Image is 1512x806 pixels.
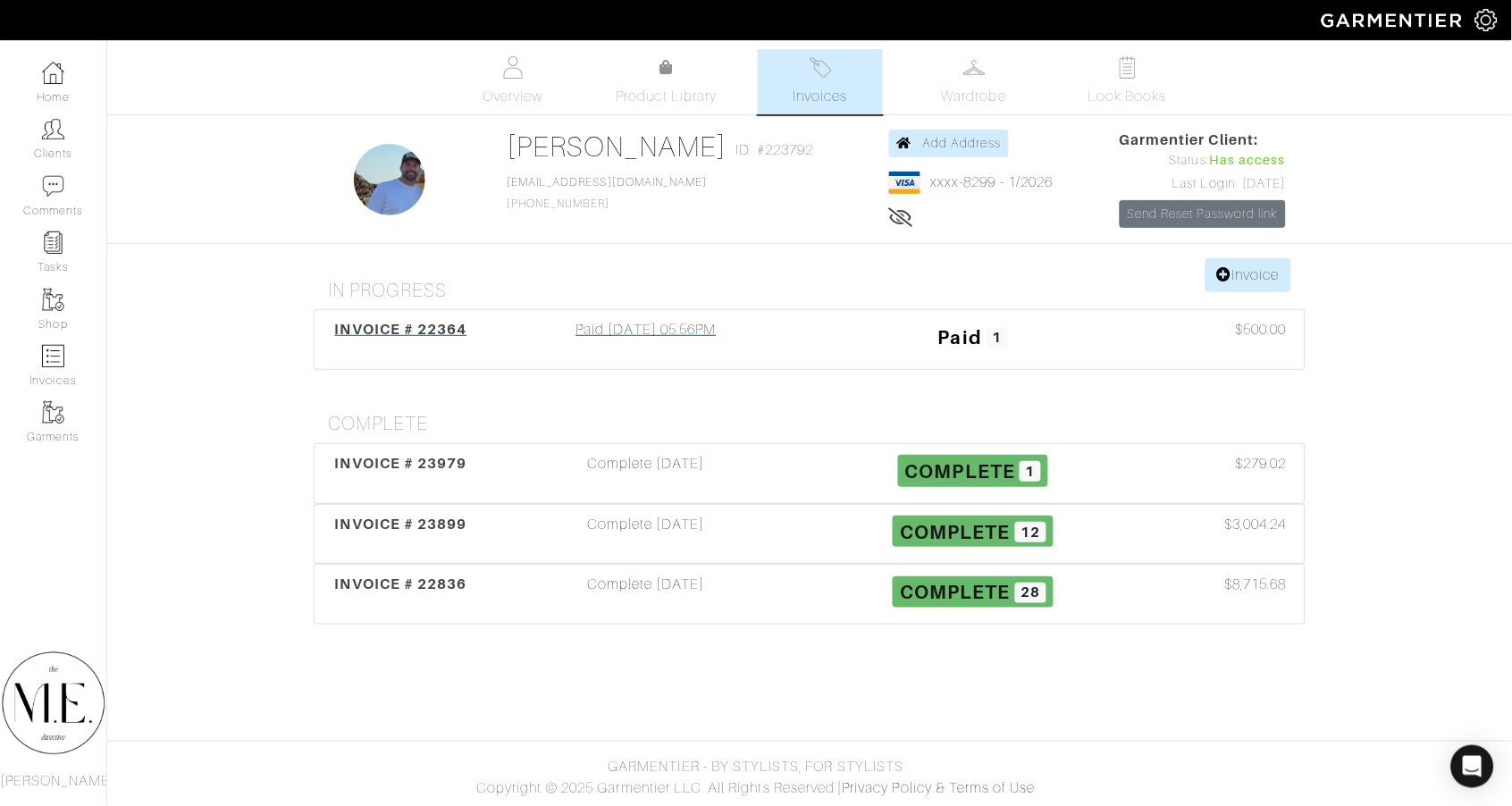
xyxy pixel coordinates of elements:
span: INVOICE # 22836 [335,575,467,592]
span: Complete [900,581,1010,603]
h4: Complete [328,413,1306,435]
img: todo-9ac3debb85659649dc8f770b8b6100bb5dab4b48dedcbae339e5042a72dfd3cc.svg [1117,56,1139,79]
span: [PHONE_NUMBER] [507,176,707,210]
img: visa-934b35602734be37eb7d5d7e5dbcd2044c359bf20a24dc3361ca3fa54326a8a7.png [889,172,920,194]
div: Status: [1120,151,1286,171]
span: $3,004.24 [1225,514,1287,535]
div: Complete [DATE] [483,453,810,494]
span: 1 [987,328,1008,349]
span: Look Books [1088,86,1168,107]
a: INVOICE # 23979 Complete [DATE] Complete 1 $279.02 [314,443,1306,504]
span: Complete [900,520,1010,542]
span: $8,715.68 [1225,574,1287,595]
a: Look Books [1065,49,1190,114]
img: dashboard-icon-dbcd8f5a0b271acd01030246c82b418ddd0df26cd7fceb0bd07c9910d44c42f6.png [42,62,64,84]
img: basicinfo-40fd8af6dae0f16599ec9e87c0ef1c0a1fdea2edbe929e3d69a839185d80c458.svg [502,56,525,79]
img: reminder-icon-8004d30b9f0a5d33ae49ab947aed9ed385cf756f9e5892f1edd6e32f2345188e.png [42,231,64,254]
img: gear-icon-white-bd11855cb880d31180b6d7d6211b90ccbf57a29d726f0c71d8c61bd08dd39cc2.png [1475,9,1498,31]
span: ID: #223792 [736,139,814,161]
span: INVOICE # 22364 [335,321,467,338]
span: Paid [938,326,982,348]
span: 28 [1015,583,1046,604]
a: Invoices [758,49,883,114]
img: orders-icon-0abe47150d42831381b5fb84f609e132dff9fe21cb692f30cb5eec754e2cba89.png [42,345,64,367]
span: Invoices [793,86,847,107]
img: clients-icon-6bae9207a08558b7cb47a8932f037763ab4055f8c8b6bfacd5dc20c3e0201464.png [42,118,64,140]
div: Complete [DATE] [483,514,810,555]
h4: In Progress [328,280,1306,302]
a: Overview [450,49,575,114]
span: $500.00 [1236,319,1287,340]
a: Add Address [889,130,1010,157]
a: INVOICE # 22836 Complete [DATE] Complete 28 $8,715.68 [314,564,1306,625]
img: garments-icon-b7da505a4dc4fd61783c78ac3ca0ef83fa9d6f193b1c9dc38574b1d14d53ca28.png [42,289,64,311]
div: Complete [DATE] [483,574,810,615]
span: Add Address [923,136,1002,150]
span: $279.02 [1236,453,1287,474]
span: Has access [1209,151,1286,171]
span: Copyright © 2025 Garmentier LLC. All Rights Reserved. [476,780,838,796]
img: comment-icon-a0a6a9ef722e966f86d9cbdc48e553b5cf19dbc54f86b18d962a5391bc8f6eb6.png [42,175,64,197]
span: Overview [483,86,542,107]
span: Wardrobe [942,86,1006,107]
a: Invoice [1205,258,1291,292]
a: [EMAIL_ADDRESS][DOMAIN_NAME] [507,176,707,189]
span: INVOICE # 23979 [335,455,467,472]
img: garments-icon-b7da505a4dc4fd61783c78ac3ca0ef83fa9d6f193b1c9dc38574b1d14d53ca28.png [42,401,64,424]
span: Garmentier Client: [1120,130,1286,151]
a: [PERSON_NAME] [507,130,727,163]
a: Product Library [604,57,729,107]
span: 1 [1020,461,1041,483]
img: orders-27d20c2124de7fd6de4e0e44c1d41de31381a507db9b33961299e4e07d508b8c.svg [810,56,832,79]
span: 12 [1015,522,1046,543]
img: wardrobe-487a4870c1b7c33e795ec22d11cfc2ed9d08956e64fb3008fe2437562e282088.svg [963,56,986,79]
a: Send Reset Password link [1120,200,1286,228]
a: INVOICE # 23899 Complete [DATE] Complete 12 $3,004.24 [314,504,1306,565]
div: Open Intercom Messenger [1451,745,1494,788]
a: INVOICE # 22364 Paid [DATE] 05:56PM Paid 1 $500.00 [314,309,1306,370]
a: Wardrobe [911,49,1037,114]
img: garmentier-logo-header-white-b43fb05a5012e4ada735d5af1a66efaba907eab6374d6393d1fbf88cb4ef424d.png [1313,4,1475,36]
div: Paid [DATE] 05:56PM [483,319,810,360]
span: INVOICE # 23899 [335,516,467,533]
a: Privacy Policy & Terms of Use [843,780,1036,796]
div: Last Login: [DATE] [1120,174,1286,194]
span: Complete [905,460,1015,483]
a: xxxx-8299 - 1/2026 [931,174,1054,190]
span: Product Library [617,86,718,107]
